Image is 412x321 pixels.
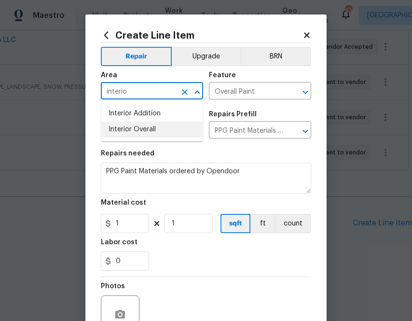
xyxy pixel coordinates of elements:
li: Interior Addition [101,106,203,122]
button: Close [191,85,204,99]
button: Upgrade [172,47,241,66]
h5: Repairs needed [101,150,154,157]
h5: Photos [101,283,125,290]
button: Clear [178,85,192,99]
textarea: PPG Paint Materials ordered by Opendoor [101,163,311,194]
li: Interior Overall [101,122,203,138]
h5: Material cost [101,199,146,206]
button: Repair [101,47,172,66]
h2: Create Line Item [101,30,302,41]
h5: Repairs Prefill [209,111,257,118]
button: sqft [220,214,250,233]
button: count [275,214,311,233]
button: ft [250,214,275,233]
button: Open [299,85,312,99]
button: Open [299,125,312,138]
button: BRN [240,47,311,66]
h5: Area [101,72,117,79]
h5: Feature [209,72,236,79]
h5: Labor cost [101,239,137,246]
